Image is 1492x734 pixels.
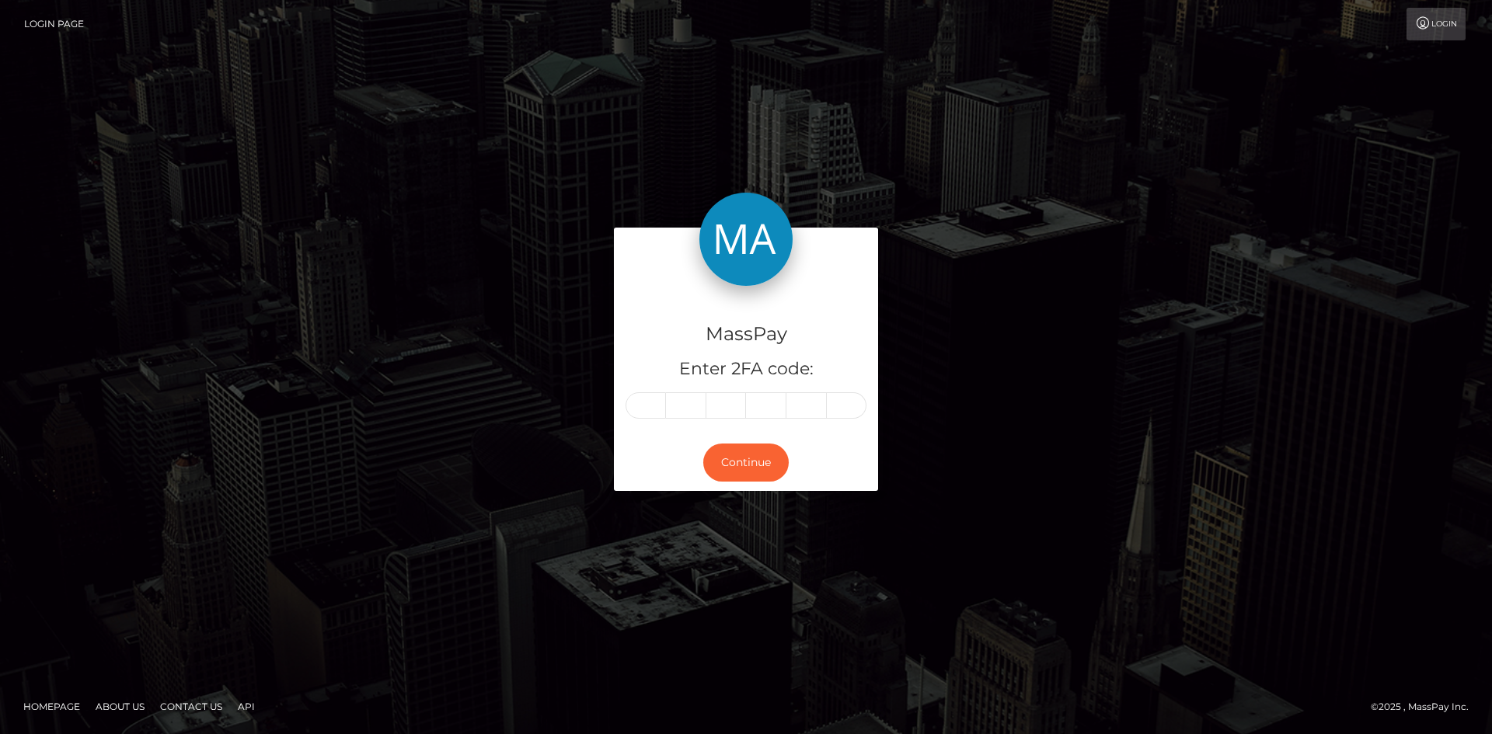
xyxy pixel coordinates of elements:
[24,8,84,40] a: Login Page
[154,694,228,718] a: Contact Us
[626,321,866,348] h4: MassPay
[1371,698,1480,715] div: © 2025 , MassPay Inc.
[699,193,793,286] img: MassPay
[703,444,789,482] button: Continue
[626,357,866,381] h5: Enter 2FA code:
[1407,8,1466,40] a: Login
[232,694,261,718] a: API
[17,694,86,718] a: Homepage
[89,694,151,718] a: About Us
